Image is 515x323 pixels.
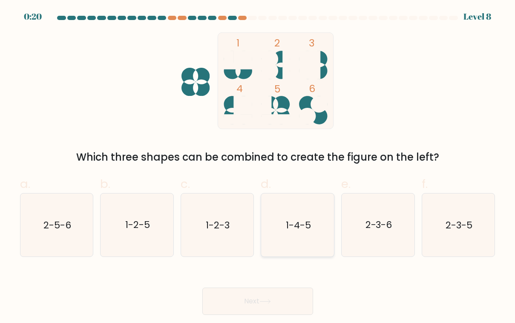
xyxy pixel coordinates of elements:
tspan: 2 [274,36,280,50]
tspan: 6 [309,82,316,95]
tspan: 5 [274,82,281,96]
text: 1-2-5 [125,218,150,231]
span: d. [261,176,271,192]
span: f. [422,176,428,192]
tspan: 4 [236,82,243,95]
text: 2-3-6 [365,218,392,231]
tspan: 3 [309,36,315,50]
text: 1-4-5 [286,218,311,231]
span: c. [181,176,190,192]
text: 2-3-5 [446,218,472,231]
div: Level 8 [463,10,491,23]
span: b. [100,176,110,192]
button: Next [202,288,313,315]
span: a. [20,176,30,192]
text: 1-2-3 [206,218,230,231]
span: e. [341,176,351,192]
div: Which three shapes can be combined to create the figure on the left? [25,150,490,165]
tspan: 1 [236,36,239,50]
text: 2-5-6 [43,218,71,231]
div: 0:20 [24,10,42,23]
